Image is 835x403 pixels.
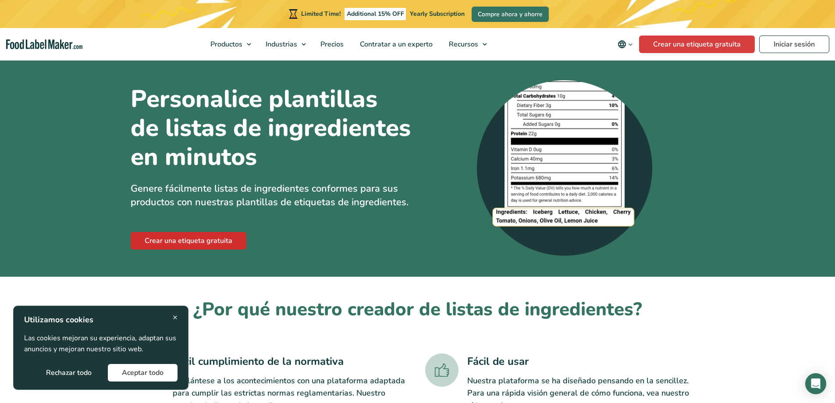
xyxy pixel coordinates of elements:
[425,353,458,387] img: Un icono verde de pulgar hacia arriba.
[32,364,106,382] button: Rechazar todo
[318,39,345,49] span: Precios
[477,80,652,256] img: Captura de pantalla ampliada de una lista de ingredientes en la parte inferior de una etiqueta nu...
[441,28,491,61] a: Recursos
[203,28,256,61] a: Productos
[131,182,411,209] p: Genere fácilmente listas de ingredientes conformes para sus productos con nuestras plantillas de ...
[173,311,178,323] span: ×
[805,373,826,394] div: Open Intercom Messenger
[446,39,479,49] span: Recursos
[258,28,310,61] a: Industrias
[357,39,433,49] span: Contratar a un experto
[611,36,639,53] button: Change language
[24,333,178,355] p: Las cookies mejoran su experiencia, adaptan sus anuncios y mejoran nuestro sitio web.
[410,10,465,18] span: Yearly Subscription
[173,353,410,369] h3: Fácil cumplimiento de la normativa
[131,85,411,171] h1: Personalice plantillas de listas de ingredientes en minutos
[108,364,178,382] button: Aceptar todo
[313,28,350,61] a: Precios
[24,314,93,325] strong: Utilizamos cookies
[472,7,549,22] a: Compre ahora y ahorre
[131,232,246,250] a: Crear una etiqueta gratuita
[301,10,341,18] span: Limited Time!
[352,28,439,61] a: Contratar a un experto
[639,36,755,53] a: Crear una etiqueta gratuita
[467,353,705,369] h3: Fácil de usar
[759,36,829,53] a: Iniciar sesión
[208,39,243,49] span: Productos
[6,39,82,50] a: Food Label Maker homepage
[345,8,406,20] span: Additional 15% OFF
[263,39,298,49] span: Industrias
[131,298,705,322] h2: ¿Por qué nuestro creador de listas de ingredientes?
